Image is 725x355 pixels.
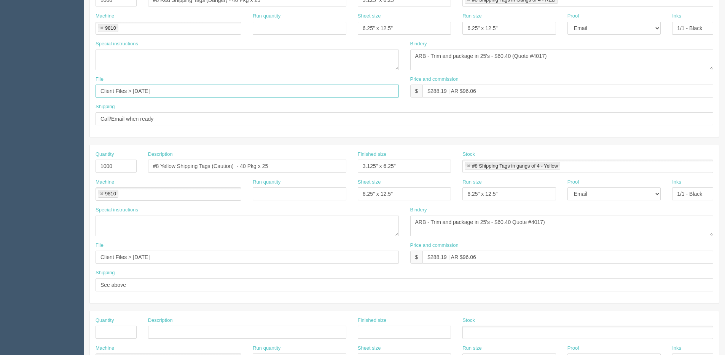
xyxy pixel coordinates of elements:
label: Price and commission [410,76,459,83]
div: 9810 [105,26,116,30]
label: Run size [462,345,482,352]
label: Bindery [410,40,427,48]
label: Run quantity [253,13,280,20]
label: Run size [462,13,482,20]
label: Shipping [96,103,115,110]
label: Description [148,317,173,324]
div: #8 Shipping Tags in gangs of 4 - Yellow [472,163,558,168]
label: Quantity [96,151,114,158]
label: Inks [672,345,681,352]
label: Machine [96,345,114,352]
label: Sheet size [358,13,381,20]
label: Price and commission [410,242,459,249]
label: Shipping [96,269,115,277]
label: Machine [96,179,114,186]
label: File [96,242,104,249]
label: Sheet size [358,179,381,186]
label: Run size [462,179,482,186]
label: Special instructions [96,206,138,214]
label: Sheet size [358,345,381,352]
label: Stock [462,317,475,324]
label: Inks [672,13,681,20]
div: 9810 [105,191,116,196]
label: Machine [96,13,114,20]
label: Stock [462,151,475,158]
label: Inks [672,179,681,186]
label: Finished size [358,317,387,324]
label: Description [148,151,173,158]
label: Run quantity [253,179,280,186]
label: Quantity [96,317,114,324]
div: $ [410,85,423,98]
label: Special instructions [96,40,138,48]
textarea: ARB - Trim and package in 25's - $60.40 (Quote #4017) [410,50,714,70]
label: Proof [567,179,579,186]
label: Proof [567,13,579,20]
label: Proof [567,345,579,352]
label: Finished size [358,151,387,158]
label: Run quantity [253,345,280,352]
label: File [96,76,104,83]
div: $ [410,251,423,264]
textarea: ARB - Trim and package in 25's - $60.40 Quote #4017) [410,216,714,236]
label: Bindery [410,206,427,214]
